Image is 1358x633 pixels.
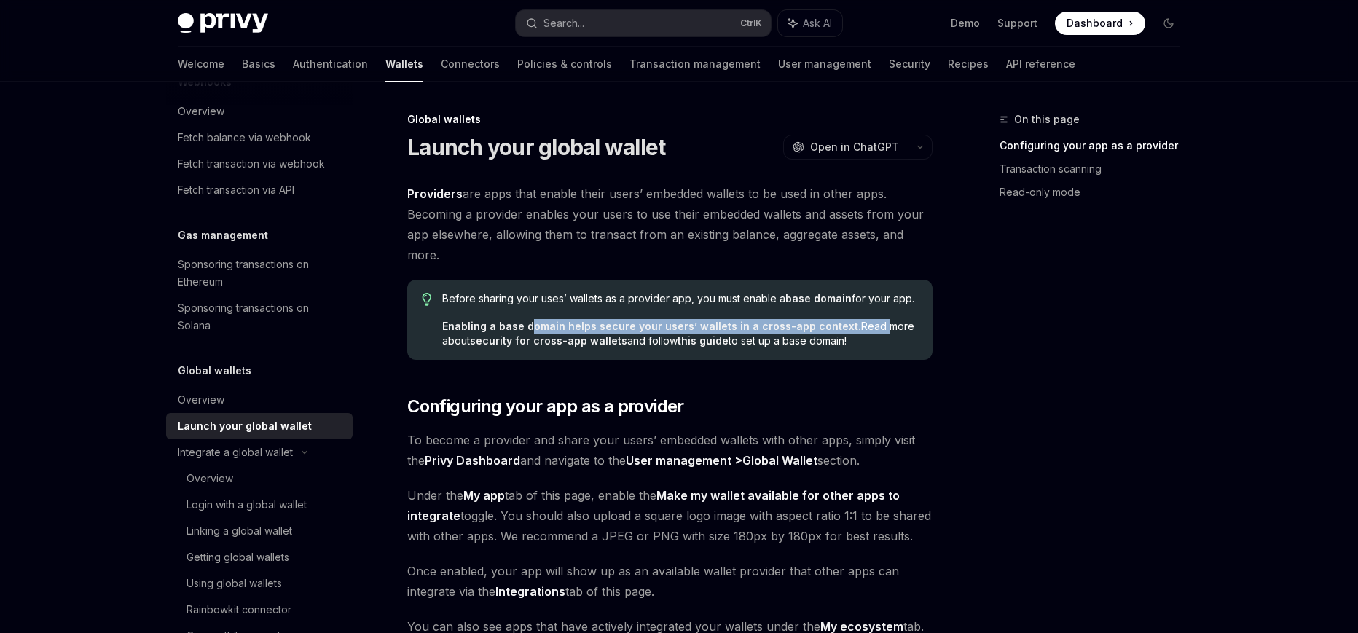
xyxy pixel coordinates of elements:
[166,570,353,597] a: Using global wallets
[178,181,294,199] div: Fetch transaction via API
[407,488,900,523] strong: Make my wallet available for other apps to integrate
[187,522,292,540] div: Linking a global wallet
[242,47,275,82] a: Basics
[1000,157,1192,181] a: Transaction scanning
[997,16,1037,31] a: Support
[783,135,908,160] button: Open in ChatGPT
[187,601,291,618] div: Rainbowkit connector
[1067,16,1123,31] span: Dashboard
[166,125,353,151] a: Fetch balance via webhook
[495,584,565,599] a: Integrations
[517,47,612,82] a: Policies & controls
[293,47,368,82] a: Authentication
[178,417,312,435] div: Launch your global wallet
[178,13,268,34] img: dark logo
[740,17,762,29] span: Ctrl K
[187,470,233,487] div: Overview
[889,47,930,82] a: Security
[778,10,842,36] button: Ask AI
[407,485,933,546] span: Under the tab of this page, enable the toggle. You should also upload a square logo image with as...
[470,334,627,347] a: security for cross-app wallets
[778,47,871,82] a: User management
[166,295,353,339] a: Sponsoring transactions on Solana
[178,362,251,380] h5: Global wallets
[422,293,432,306] svg: Tip
[166,597,353,623] a: Rainbowkit connector
[516,10,771,36] button: Search...CtrlK
[178,391,224,409] div: Overview
[803,16,832,31] span: Ask AI
[178,256,344,291] div: Sponsoring transactions on Ethereum
[742,453,817,468] a: Global Wallet
[407,430,933,471] span: To become a provider and share your users’ embedded wallets with other apps, simply visit the and...
[178,444,293,461] div: Integrate a global wallet
[951,16,980,31] a: Demo
[166,177,353,203] a: Fetch transaction via API
[385,47,423,82] a: Wallets
[166,251,353,295] a: Sponsoring transactions on Ethereum
[166,465,353,492] a: Overview
[629,47,761,82] a: Transaction management
[441,47,500,82] a: Connectors
[178,103,224,120] div: Overview
[1055,12,1145,35] a: Dashboard
[785,292,852,304] strong: base domain
[1000,181,1192,204] a: Read-only mode
[425,453,520,468] strong: Privy Dashboard
[1014,111,1080,128] span: On this page
[166,492,353,518] a: Login with a global wallet
[407,186,463,201] strong: Providers
[407,184,933,265] span: are apps that enable their users’ embedded wallets to be used in other apps. Becoming a provider ...
[166,151,353,177] a: Fetch transaction via webhook
[810,140,899,154] span: Open in ChatGPT
[407,134,665,160] h1: Launch your global wallet
[407,395,684,418] span: Configuring your app as a provider
[178,155,325,173] div: Fetch transaction via webhook
[407,112,933,127] div: Global wallets
[166,387,353,413] a: Overview
[178,227,268,244] h5: Gas management
[543,15,584,32] div: Search...
[948,47,989,82] a: Recipes
[187,549,289,566] div: Getting global wallets
[166,413,353,439] a: Launch your global wallet
[1006,47,1075,82] a: API reference
[1000,134,1192,157] a: Configuring your app as a provider
[166,518,353,544] a: Linking a global wallet
[626,453,817,468] strong: User management >
[442,320,861,332] strong: Enabling a base domain helps secure your users’ wallets in a cross-app context.
[187,496,307,514] div: Login with a global wallet
[178,129,311,146] div: Fetch balance via webhook
[463,488,505,503] a: My app
[442,319,918,348] span: Read more about and follow to set up a base domain!
[166,544,353,570] a: Getting global wallets
[178,299,344,334] div: Sponsoring transactions on Solana
[178,47,224,82] a: Welcome
[678,334,729,347] a: this guide
[166,98,353,125] a: Overview
[187,575,282,592] div: Using global wallets
[407,561,933,602] span: Once enabled, your app will show up as an available wallet provider that other apps can integrate...
[1157,12,1180,35] button: Toggle dark mode
[442,291,918,306] span: Before sharing your uses’ wallets as a provider app, you must enable a for your app.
